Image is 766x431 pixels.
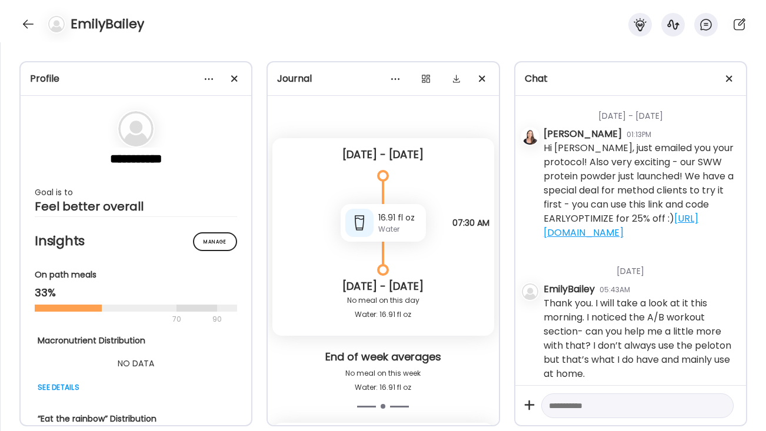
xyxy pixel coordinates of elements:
[193,232,237,251] div: Manage
[277,72,489,86] div: Journal
[378,224,421,235] div: Water
[38,356,234,370] div: NO DATA
[522,283,538,300] img: bg-avatar-default.svg
[211,312,223,326] div: 90
[544,127,622,141] div: [PERSON_NAME]
[35,199,237,213] div: Feel better overall
[282,293,484,322] div: No meal on this day Water: 16.91 fl oz
[277,366,489,395] div: No meal on this week Water: 16.91 fl oz
[277,350,489,366] div: End of week averages
[600,285,630,295] div: 05:43AM
[118,111,154,146] img: bg-avatar-default.svg
[627,129,651,140] div: 01:13PM
[35,269,237,281] div: On path meals
[544,296,737,381] div: Thank you. I will take a look at it this morning. I noticed the A/B workout section- can you help...
[71,15,144,34] h4: EmilyBailey
[544,212,698,239] a: [URL][DOMAIN_NAME]
[544,96,737,127] div: [DATE] - [DATE]
[30,72,242,86] div: Profile
[282,279,484,293] div: [DATE] - [DATE]
[544,282,595,296] div: EmilyBailey
[282,148,484,162] div: [DATE] - [DATE]
[35,312,209,326] div: 70
[544,141,737,240] div: Hi [PERSON_NAME], just emailed you your protocol! Also very exciting - our SWW protein powder jus...
[35,232,237,250] h2: Insights
[522,128,538,145] img: avatars%2F0E8GhkRAw3SaeOZx49PbL6V43DX2
[544,251,737,282] div: [DATE]
[38,335,234,347] div: Macronutrient Distribution
[35,185,237,199] div: Goal is to
[378,212,421,224] div: 16.91 fl oz
[525,72,737,86] div: Chat
[35,286,237,300] div: 33%
[452,218,489,228] span: 07:30 AM
[48,16,65,32] img: bg-avatar-default.svg
[38,413,234,425] div: “Eat the rainbow” Distribution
